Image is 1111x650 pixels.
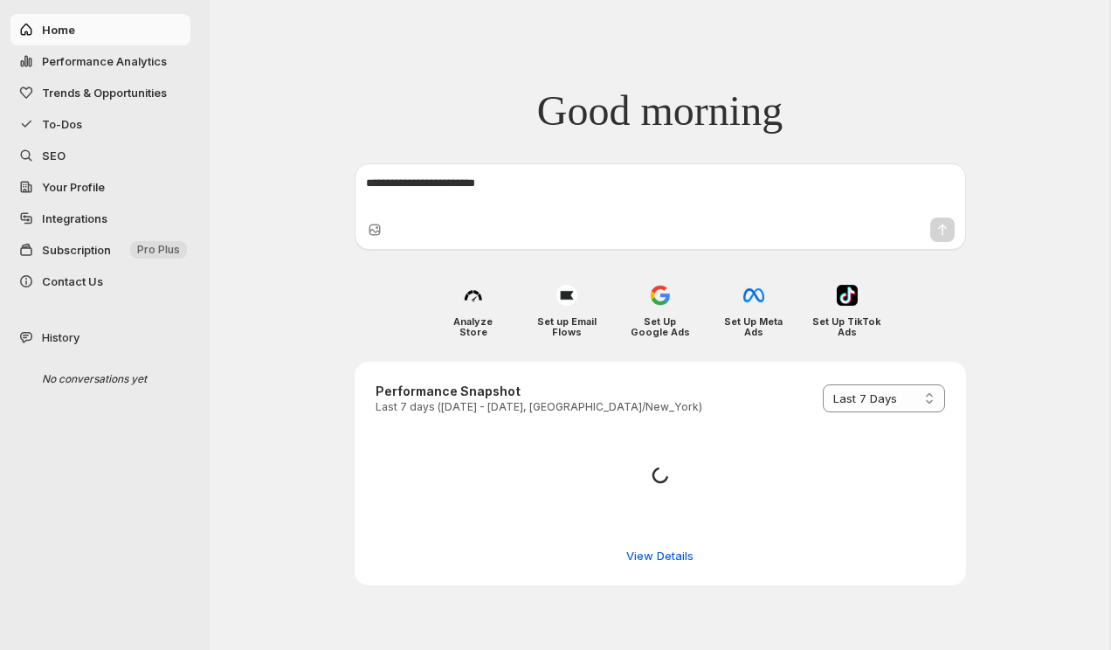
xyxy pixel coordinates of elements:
[743,285,764,306] img: Set Up Meta Ads icon
[10,266,190,297] button: Contact Us
[10,203,190,234] a: Integrations
[42,211,107,225] span: Integrations
[556,285,577,306] img: Set up Email Flows icon
[463,285,484,306] img: Analyze Store icon
[42,328,79,346] span: History
[10,45,190,77] button: Performance Analytics
[42,149,66,162] span: SEO
[438,316,507,337] h4: Analyze Store
[10,171,190,203] a: Your Profile
[537,86,783,136] span: Good morning
[42,243,111,257] span: Subscription
[42,86,167,100] span: Trends & Opportunities
[532,316,601,337] h4: Set up Email Flows
[42,54,167,68] span: Performance Analytics
[10,108,190,140] button: To-Dos
[28,363,194,395] div: No conversations yet
[837,285,858,306] img: Set Up TikTok Ads icon
[366,221,383,239] button: Upload image
[10,77,190,108] button: Trends & Opportunities
[10,234,190,266] button: Subscription
[137,243,180,257] span: Pro Plus
[42,180,105,194] span: Your Profile
[616,542,704,570] button: View detailed performance
[719,316,788,337] h4: Set Up Meta Ads
[650,285,671,306] img: Set Up Google Ads icon
[42,274,103,288] span: Contact Us
[42,23,75,37] span: Home
[376,383,702,400] h3: Performance Snapshot
[10,140,190,171] a: SEO
[625,316,694,337] h4: Set Up Google Ads
[812,316,881,337] h4: Set Up TikTok Ads
[42,117,82,131] span: To-Dos
[626,547,694,564] span: View Details
[376,400,702,414] p: Last 7 days ([DATE] - [DATE], [GEOGRAPHIC_DATA]/New_York)
[10,14,190,45] button: Home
